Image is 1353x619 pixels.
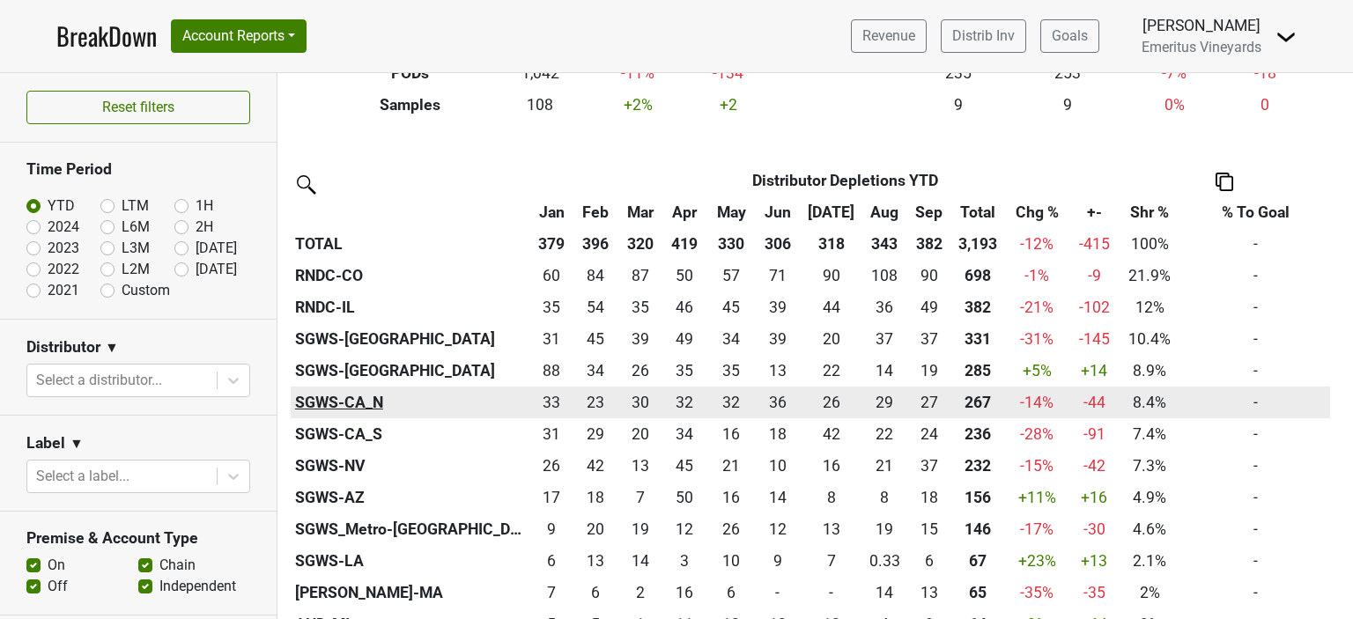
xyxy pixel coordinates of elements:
th: % To Goal: activate to sort column ascending [1182,196,1330,228]
td: 90.4 [801,260,861,291]
td: 30 [618,387,661,418]
td: 53.917 [572,291,618,323]
div: 37 [866,328,904,350]
td: 31.5 [708,387,755,418]
div: 37 [912,328,946,350]
td: 50.167 [662,260,708,291]
span: -12% [1020,235,1054,253]
th: +-: activate to sort column ascending [1070,196,1118,228]
div: 13 [623,454,657,477]
td: 30.667 [531,323,572,355]
td: 45.167 [662,450,708,482]
div: 26 [536,454,568,477]
td: 235 [903,57,1013,89]
th: Apr: activate to sort column ascending [662,196,708,228]
div: 37 [912,454,946,477]
td: 34.5 [531,291,572,323]
td: 28.5 [861,387,908,418]
th: 235.916 [950,418,1004,450]
div: 285 [955,359,1000,382]
button: Reset filters [26,91,250,124]
label: Chain [159,555,196,576]
div: 35 [623,296,657,319]
th: PODs [327,57,494,89]
td: 38.5 [754,291,801,323]
a: Goals [1040,19,1099,53]
th: SGWS-NV [291,450,531,482]
td: 44 [801,291,861,323]
div: 20 [623,423,657,446]
div: 26 [712,518,750,541]
td: 26.167 [531,450,572,482]
th: Distributor Depletions YTD [572,165,1118,196]
div: 49 [912,296,946,319]
a: Distrib Inv [941,19,1026,53]
img: Dropdown Menu [1275,26,1297,48]
div: -9 [1075,264,1113,287]
div: +14 [1075,359,1113,382]
td: 36.501 [908,323,951,355]
div: 90 [805,264,857,287]
div: 19 [623,518,657,541]
td: - [1182,260,1330,291]
div: 108 [866,264,904,287]
td: 21.9% [1118,260,1182,291]
td: - [1182,418,1330,450]
td: 16 [801,450,861,482]
th: Mar: activate to sort column ascending [618,196,661,228]
a: BreakDown [56,18,157,55]
div: 331 [955,328,1000,350]
td: 9 [1013,89,1123,121]
td: 17 [531,482,572,513]
div: 39 [758,328,796,350]
div: 8 [805,486,857,509]
div: 382 [955,296,1000,319]
div: 27 [912,391,946,414]
th: 419 [662,228,708,260]
td: 7.167 [618,482,661,513]
td: -18 [1226,57,1305,89]
th: 320 [618,228,661,260]
div: -102 [1075,296,1113,319]
div: 34 [666,423,704,446]
th: Shr %: activate to sort column ascending [1118,196,1182,228]
label: L3M [122,238,150,259]
div: 29 [576,423,614,446]
div: 32 [712,391,750,414]
td: 253 [1013,57,1123,89]
td: 45.252 [572,323,618,355]
td: 4.6% [1118,513,1182,545]
div: 35 [712,359,750,382]
div: 18 [758,423,796,446]
td: 49.666 [662,482,708,513]
td: 24 [908,418,951,450]
th: Aug: activate to sort column ascending [861,196,908,228]
label: Independent [159,576,236,597]
div: 45 [666,454,704,477]
th: 318 [801,228,861,260]
div: 87 [623,264,657,287]
div: 49 [666,328,704,350]
td: -7 % [1123,57,1226,89]
td: 108 [494,89,587,121]
td: -14 % [1004,387,1070,418]
div: 16 [805,454,857,477]
td: 12 [754,513,801,545]
div: 57 [712,264,750,287]
div: 22 [805,359,857,382]
td: - [1182,355,1330,387]
td: -28 % [1004,418,1070,450]
td: - [1182,387,1330,418]
td: 26.333 [618,355,661,387]
a: Revenue [851,19,927,53]
label: On [48,555,65,576]
th: SGWS-AZ [291,482,531,513]
td: 8.334 [861,482,908,513]
div: 19 [912,359,946,382]
td: - [1182,291,1330,323]
div: 14 [866,359,904,382]
div: 50 [666,264,704,287]
td: 44.833 [708,291,755,323]
label: 2H [196,217,213,238]
div: 44 [805,296,857,319]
